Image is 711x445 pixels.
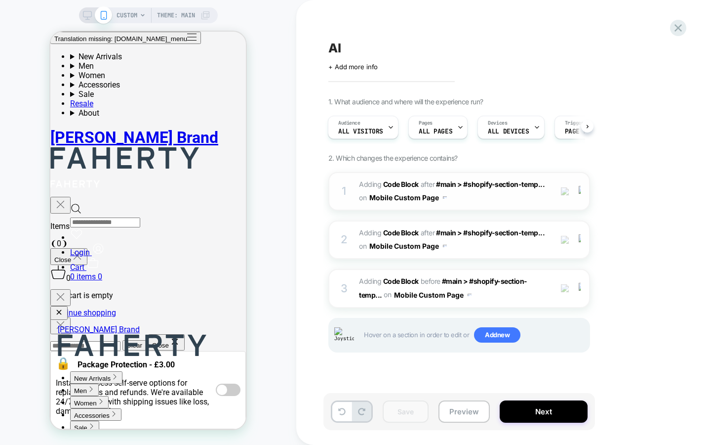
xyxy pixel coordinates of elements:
[24,368,46,375] span: Women
[421,180,435,188] span: AFTER
[384,288,391,301] span: on
[157,7,195,23] span: Theme: MAIN
[443,196,447,199] img: down arrow
[24,380,59,388] span: Accessories
[369,239,447,253] button: Mobile Custom Page
[334,327,354,343] img: Joystick
[359,277,419,285] span: Adding
[488,120,507,127] span: Devices
[359,191,366,204] span: on
[369,190,447,205] button: Mobile Custom Page
[359,277,527,299] span: #main > #shopify-section-temp...
[359,228,419,237] span: Adding
[117,7,137,23] span: CUSTOM
[383,180,419,188] b: Code Block
[579,234,581,245] img: close
[359,180,419,188] span: Adding
[364,327,584,343] span: Hover on a section in order to edit or
[338,120,360,127] span: Audience
[20,352,48,364] button: Expand Men
[359,240,366,252] span: on
[338,128,383,135] span: All Visitors
[24,343,60,351] span: New Arrivals
[20,171,196,196] div: Search drawer
[443,245,447,247] img: down arrow
[436,180,545,188] span: #main > #shopify-section-temp...
[421,277,440,285] span: BEFORE
[579,283,581,294] img: close
[20,377,71,389] button: Expand Accessories
[383,228,419,237] b: Code Block
[474,327,520,343] span: Add new
[20,231,34,240] span: Cart
[20,364,58,377] button: Expand Women
[339,181,349,201] div: 1
[4,3,137,11] span: Translation missing: [DOMAIN_NAME]_menu
[20,20,196,30] summary: New Arrivals
[579,186,581,197] img: close
[7,293,203,327] a: [PERSON_NAME] Brand
[339,279,349,299] div: 3
[328,41,341,55] span: AI
[24,393,37,400] span: Sale
[328,97,483,106] span: 1. What audience and where will the experience run?
[421,228,435,237] span: AFTER
[24,356,37,363] span: Men
[20,240,45,250] span: 0 items
[468,294,472,296] img: down arrow
[561,187,569,196] img: crossed eye
[328,154,457,162] span: 2. Which changes the experience contains?
[20,58,196,67] summary: Sale
[383,400,429,423] button: Save
[20,340,72,352] button: Expand New Arrivals
[419,128,452,135] span: ALL PAGES
[47,240,52,250] span: 0
[20,231,196,250] a: Cart 0 items
[500,400,588,423] button: Next
[565,128,598,135] span: Page Load
[561,236,569,244] img: crossed eye
[565,120,584,127] span: Trigger
[7,293,89,303] span: [PERSON_NAME] Brand
[20,39,196,48] summary: Women
[339,230,349,250] div: 2
[438,400,490,423] button: Preview
[20,216,39,225] span: Login
[383,277,419,285] b: Code Block
[436,228,545,237] span: #main > #shopify-section-temp...
[419,120,433,127] span: Pages
[20,77,196,86] summary: About
[20,30,196,39] summary: Men
[20,389,49,401] button: Expand Sale
[394,288,472,302] button: Mobile Custom Page
[20,48,196,58] summary: Accessories
[561,284,569,293] img: crossed eye
[328,63,378,71] span: + Add more info
[488,128,529,135] span: ALL DEVICES
[20,216,54,225] a: Login
[20,67,43,77] a: Resale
